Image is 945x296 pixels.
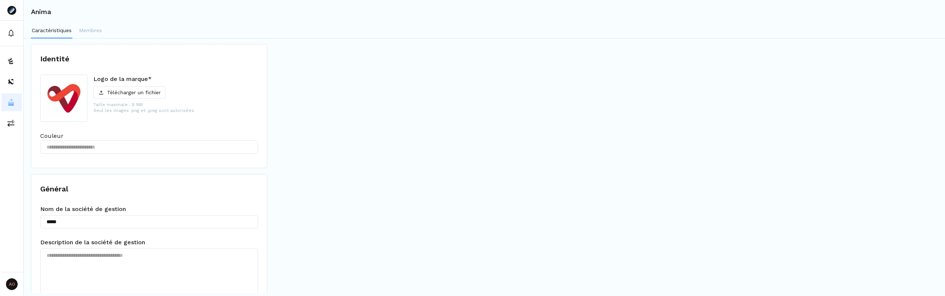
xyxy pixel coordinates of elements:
[40,205,126,214] span: Nom de la société de gestion
[1,93,22,111] button: asset-managers
[31,24,72,38] button: Caractéristiques
[1,52,22,70] button: funds
[40,132,63,140] span: Couleur
[93,86,165,99] button: Télécharger un fichier
[7,57,15,65] img: funds
[32,27,72,34] p: Caractéristiques
[40,238,145,247] span: Description de la société de gestion
[78,24,103,38] button: Membres
[7,119,15,127] img: commissions
[31,8,51,15] h3: Anima
[93,75,194,84] p: Logo de la marque*
[6,278,18,290] span: AO
[40,53,258,64] h1: Identité
[93,102,194,113] p: Taille maximale : 8 MB Seul les images .png et .jpeg sont autorisées
[41,75,87,122] img: profile-picture
[7,99,15,106] img: asset-managers
[107,89,161,96] p: Télécharger un fichier
[79,27,102,34] p: Membres
[1,73,22,91] button: distributors
[7,78,15,85] img: distributors
[1,114,22,132] button: commissions
[40,183,258,194] h1: Général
